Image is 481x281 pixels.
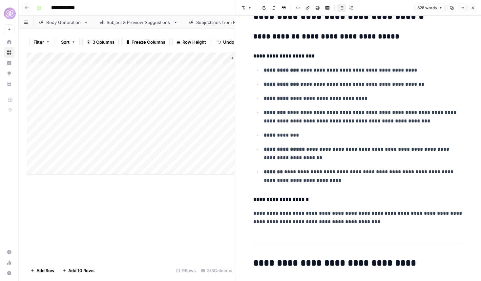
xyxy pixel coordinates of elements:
[199,265,235,276] div: 3/3 Columns
[4,257,14,268] a: Usage
[46,19,81,26] div: Body Generation
[196,19,264,26] div: Subjectlines from Header + Copy
[4,47,14,58] a: Browse
[4,37,14,47] a: Home
[4,68,14,79] a: Opportunities
[223,39,234,45] span: Undo
[417,5,437,11] span: 828 words
[29,37,54,47] button: Filter
[33,39,44,45] span: Filter
[182,39,206,45] span: Row Height
[132,39,165,45] span: Freeze Columns
[57,37,80,47] button: Sort
[4,5,14,22] button: Workspace: HoneyLove
[68,267,94,274] span: Add 10 Rows
[4,8,16,19] img: HoneyLove Logo
[121,37,170,47] button: Freeze Columns
[4,268,14,278] button: Help + Support
[213,37,239,47] button: Undo
[107,19,171,26] div: Subject & Preview Suggestions
[36,267,54,274] span: Add Row
[4,58,14,68] a: Insights
[58,265,98,276] button: Add 10 Rows
[174,265,199,276] div: 9 Rows
[82,37,119,47] button: 3 Columns
[4,79,14,89] a: Your Data
[33,16,94,29] a: Body Generation
[94,16,183,29] a: Subject & Preview Suggestions
[183,16,277,29] a: Subjectlines from Header + Copy
[61,39,70,45] span: Sort
[414,4,446,12] button: 828 words
[93,39,115,45] span: 3 Columns
[27,265,58,276] button: Add Row
[172,37,210,47] button: Row Height
[4,247,14,257] a: Settings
